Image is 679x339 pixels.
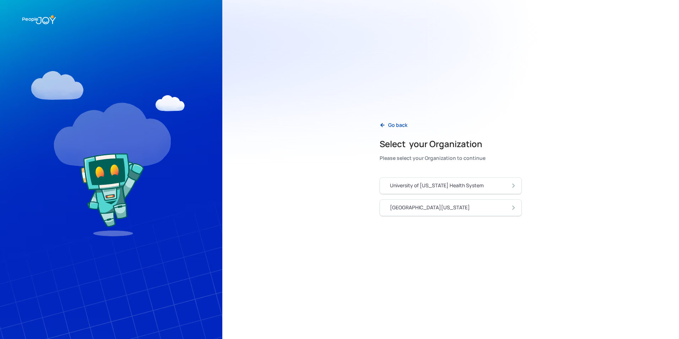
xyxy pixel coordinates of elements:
[374,118,413,133] a: Go back
[390,204,470,211] div: [GEOGRAPHIC_DATA][US_STATE]
[380,138,485,150] h2: Select your Organization
[380,153,485,163] div: Please select your Organization to continue
[388,122,407,129] div: Go back
[390,182,484,189] div: University of [US_STATE] Health System
[380,177,522,194] a: University of [US_STATE] Health System
[380,199,522,216] a: [GEOGRAPHIC_DATA][US_STATE]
